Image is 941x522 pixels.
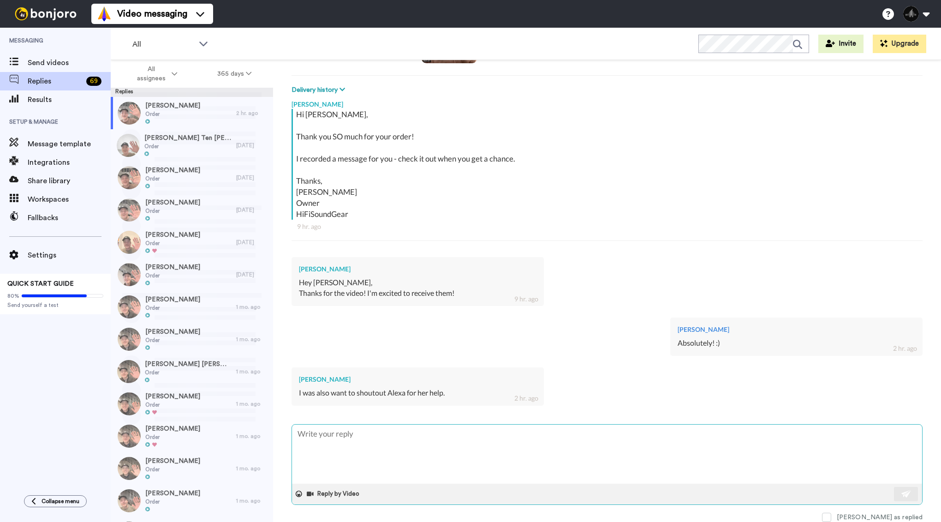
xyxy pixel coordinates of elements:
[144,143,232,150] span: Order
[873,35,926,53] button: Upgrade
[111,88,273,97] div: Replies
[145,433,200,441] span: Order
[145,110,200,118] span: Order
[678,325,915,334] div: [PERSON_NAME]
[117,7,187,20] span: Video messaging
[28,138,111,150] span: Message template
[113,61,197,87] button: All assignees
[145,101,200,110] span: [PERSON_NAME]
[28,94,111,105] span: Results
[111,97,273,129] a: [PERSON_NAME]Order2 hr. ago
[893,344,917,353] div: 2 hr. ago
[118,392,141,415] img: eccffda1-569d-445c-aba0-8670a689634f-thumb.jpg
[236,271,268,278] div: [DATE]
[236,465,268,472] div: 1 mo. ago
[111,194,273,226] a: [PERSON_NAME]Order[DATE]
[145,369,232,376] span: Order
[7,292,19,300] span: 80%
[145,336,200,344] span: Order
[111,452,273,485] a: [PERSON_NAME]Order1 mo. ago
[145,424,200,433] span: [PERSON_NAME]
[7,281,74,287] span: QUICK START GUIDE
[111,485,273,517] a: [PERSON_NAME]Order1 mo. ago
[111,291,273,323] a: [PERSON_NAME]Order1 mo. ago
[118,295,141,318] img: 54e9eba1-920a-4489-b28a-04f3caf7238f-thumb.jpg
[144,133,232,143] span: [PERSON_NAME] Ten [PERSON_NAME]
[28,76,83,87] span: Replies
[145,327,200,336] span: [PERSON_NAME]
[145,198,200,207] span: [PERSON_NAME]
[197,66,272,82] button: 365 days
[111,226,273,258] a: [PERSON_NAME]Order[DATE]
[111,420,273,452] a: [PERSON_NAME]Order1 mo. ago
[118,263,141,286] img: 36ca3dd1-e9b3-41bc-b7eb-deced00c1ae2-thumb.jpg
[118,425,141,448] img: d62ab86f-d561-46a8-ba7a-a82b571dd353-thumb.jpg
[118,489,141,512] img: 36d91153-b3a8-4e21-8baf-ad13c5fac1ae-thumb.jpg
[86,77,101,86] div: 69
[901,490,911,498] img: send-white.svg
[818,35,864,53] button: Invite
[292,85,348,95] button: Delivery history
[145,466,200,473] span: Order
[299,388,536,398] div: I was also want to shoutout Alexa for her help.
[145,304,200,312] span: Order
[28,212,111,223] span: Fallbacks
[299,277,536,288] div: Hey [PERSON_NAME],
[236,368,268,375] div: 1 mo. ago
[132,39,194,50] span: All
[111,129,273,162] a: [PERSON_NAME] Ten [PERSON_NAME]Order[DATE]
[236,432,268,440] div: 1 mo. ago
[678,338,915,348] div: Absolutely! :)
[236,109,268,117] div: 2 hr. ago
[7,301,103,309] span: Send yourself a test
[236,400,268,408] div: 1 mo. ago
[28,250,111,261] span: Settings
[117,360,140,383] img: 97cc0a26-61e7-4fef-ad67-9fed03d9f317-thumb.jpg
[145,401,200,408] span: Order
[118,166,141,189] img: 35cdd85e-faec-4704-8a45-05e66f68dcf4-thumb.jpg
[145,207,200,215] span: Order
[117,134,140,157] img: be5a1386-e2b9-4e16-a0e6-ce3a952d6068-thumb.jpg
[111,162,273,194] a: [PERSON_NAME]Order[DATE]
[111,258,273,291] a: [PERSON_NAME]Order[DATE]
[118,102,141,125] img: 6695022b-d9e9-451b-845e-63d692640ad0-thumb.jpg
[236,239,268,246] div: [DATE]
[299,264,536,274] div: [PERSON_NAME]
[306,487,362,501] button: Reply by Video
[145,166,200,175] span: [PERSON_NAME]
[236,206,268,214] div: [DATE]
[145,175,200,182] span: Order
[28,157,111,168] span: Integrations
[145,295,200,304] span: [PERSON_NAME]
[292,95,923,109] div: [PERSON_NAME]
[299,288,536,299] div: Thanks for the video! I'm excited to receive them!
[837,513,923,522] div: [PERSON_NAME] as replied
[145,498,200,505] span: Order
[145,489,200,498] span: [PERSON_NAME]
[28,57,111,68] span: Send videos
[236,142,268,149] div: [DATE]
[145,456,200,466] span: [PERSON_NAME]
[118,198,141,222] img: 8c8bfd18-c76e-490e-a99f-277ec7ad2e11-thumb.jpg
[111,388,273,420] a: [PERSON_NAME]Order1 mo. ago
[111,323,273,355] a: [PERSON_NAME]Order1 mo. ago
[299,375,536,384] div: [PERSON_NAME]
[236,336,268,343] div: 1 mo. ago
[514,294,538,304] div: 9 hr. ago
[145,240,200,247] span: Order
[118,231,141,254] img: 8d68a1b6-b299-4b23-bbf3-2682a00704a5-thumb.jpg
[42,498,79,505] span: Collapse menu
[296,109,920,220] div: Hi [PERSON_NAME], Thank you SO much for your order! I recorded a message for you - check it out w...
[236,174,268,181] div: [DATE]
[28,194,111,205] span: Workspaces
[145,230,200,240] span: [PERSON_NAME]
[118,457,141,480] img: 11b3c571-4a35-44e2-8ffe-8d2ffe070dd7-thumb.jpg
[24,495,87,507] button: Collapse menu
[145,263,200,272] span: [PERSON_NAME]
[297,222,917,231] div: 9 hr. ago
[97,6,112,21] img: vm-color.svg
[111,355,273,388] a: [PERSON_NAME] [PERSON_NAME]Order1 mo. ago
[514,394,538,403] div: 2 hr. ago
[132,65,170,83] span: All assignees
